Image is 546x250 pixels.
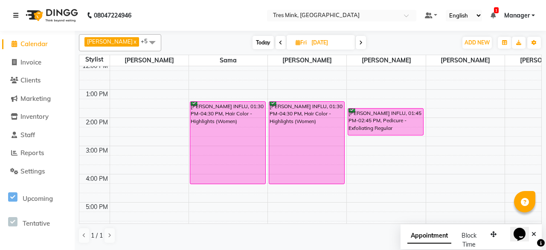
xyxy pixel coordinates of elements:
div: [PERSON_NAME] INFLU, 01:30 PM-04:30 PM, Hair Color - Highlights (Women) [269,102,344,184]
button: ADD NEW [462,37,492,49]
span: Reports [20,149,44,157]
span: [PERSON_NAME] [347,55,425,66]
a: Settings [2,167,73,176]
div: [PERSON_NAME] INFLU, 01:45 PM-02:45 PM, Pedicure - Exfoliating Regular [348,109,423,135]
span: 1 [494,7,499,13]
a: Reports [2,148,73,158]
a: Inventory [2,112,73,122]
span: [PERSON_NAME] [87,38,133,45]
div: 5:00 PM [84,203,110,212]
iframe: chat widget [510,216,537,241]
span: Settings [20,167,45,175]
span: Manager [504,11,530,20]
span: Fri [293,39,309,46]
a: 1 [491,12,496,19]
span: Appointment [407,228,451,244]
div: [PERSON_NAME] INFLU, 01:30 PM-04:30 PM, Hair Color - Highlights (Women) [190,102,265,184]
span: Calendar [20,40,48,48]
b: 08047224946 [94,3,131,27]
a: Clients [2,76,73,85]
div: 3:00 PM [84,146,110,155]
span: Clients [20,76,41,84]
div: 12:00 PM [81,62,110,71]
div: Stylist [79,55,110,64]
span: Staff [20,131,35,139]
img: logo [22,3,80,27]
span: [PERSON_NAME] [426,55,505,66]
span: Block Time [462,232,476,248]
span: Sama [189,55,267,66]
a: Staff [2,130,73,140]
span: Upcoming [23,194,53,203]
span: +5 [141,38,154,44]
a: Invoice [2,58,73,68]
span: [PERSON_NAME] [110,55,189,66]
div: 2:00 PM [84,118,110,127]
a: Calendar [2,39,73,49]
span: Invoice [20,58,41,66]
a: x [133,38,136,45]
div: 1:00 PM [84,90,110,99]
span: Tentative [23,219,50,227]
a: Marketing [2,94,73,104]
span: 1 / 1 [91,231,103,240]
span: [PERSON_NAME] [268,55,346,66]
span: Inventory [20,112,49,121]
span: Marketing [20,94,51,103]
span: ADD NEW [465,39,490,46]
span: Today [253,36,274,49]
input: 2025-09-05 [309,36,351,49]
div: 4:00 PM [84,174,110,183]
